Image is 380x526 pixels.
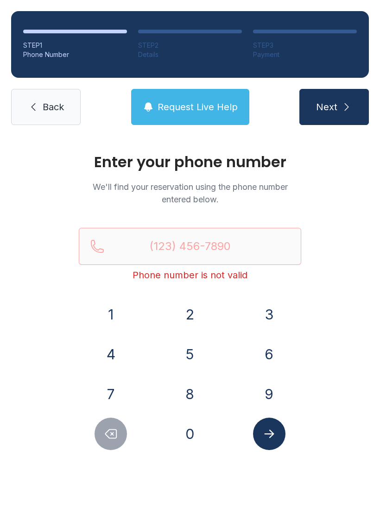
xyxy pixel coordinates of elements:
span: Back [43,100,64,113]
div: Phone number is not valid [79,269,301,282]
button: 9 [253,378,285,410]
span: Next [316,100,337,113]
h1: Enter your phone number [79,155,301,169]
div: Payment [253,50,357,59]
input: Reservation phone number [79,228,301,265]
button: Submit lookup form [253,418,285,450]
p: We'll find your reservation using the phone number entered below. [79,181,301,206]
button: 0 [174,418,206,450]
button: 8 [174,378,206,410]
button: 2 [174,298,206,331]
button: 1 [95,298,127,331]
button: 7 [95,378,127,410]
button: 4 [95,338,127,370]
button: Delete number [95,418,127,450]
div: STEP 1 [23,41,127,50]
button: 5 [174,338,206,370]
button: 6 [253,338,285,370]
div: Details [138,50,242,59]
div: STEP 2 [138,41,242,50]
span: Request Live Help [158,100,238,113]
div: Phone Number [23,50,127,59]
div: STEP 3 [253,41,357,50]
button: 3 [253,298,285,331]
